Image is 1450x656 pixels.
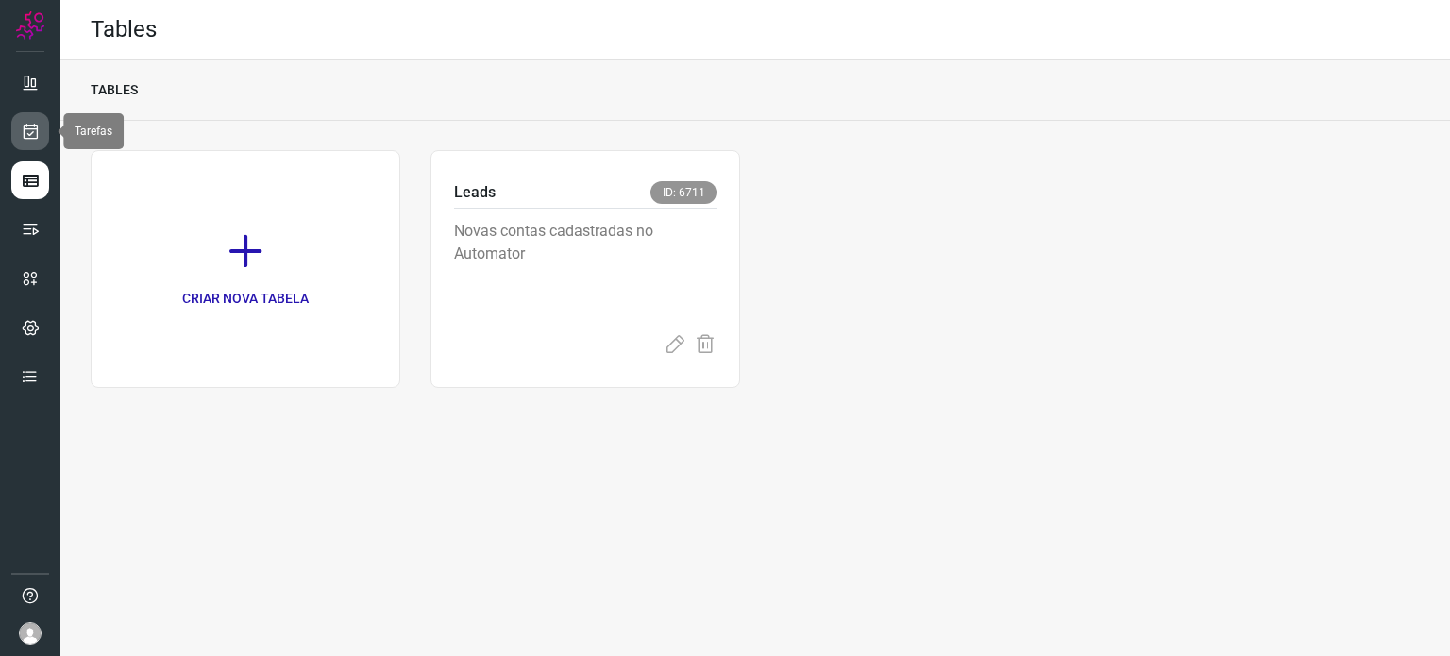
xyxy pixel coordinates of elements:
img: avatar-user-boy.jpg [19,622,42,645]
p: Leads [454,181,496,204]
span: Tarefas [75,125,112,138]
a: CRIAR NOVA TABELA [91,150,400,388]
p: Novas contas cadastradas no Automator [454,220,717,314]
p: TABLES [91,80,138,100]
img: Logo [16,11,44,40]
p: CRIAR NOVA TABELA [182,289,309,309]
span: ID: 6711 [650,181,717,204]
h2: Tables [91,16,157,43]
